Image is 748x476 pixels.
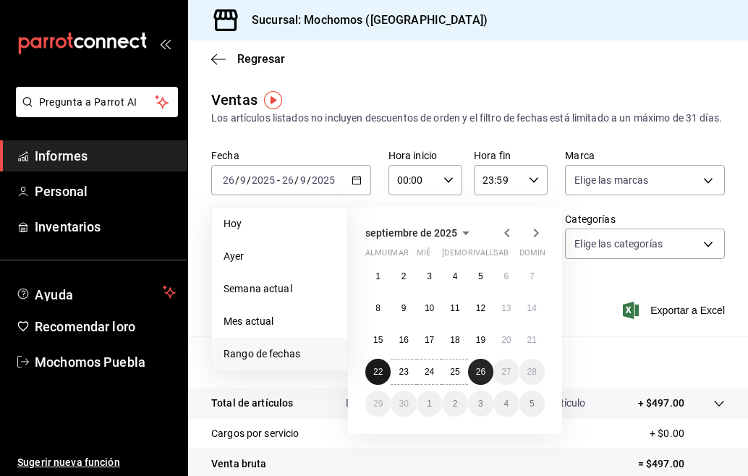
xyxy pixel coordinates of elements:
abbr: 8 de septiembre de 2025 [375,303,381,313]
abbr: 5 de octubre de 2025 [530,399,535,409]
font: Personal [35,184,88,199]
font: Hora fin [474,150,511,161]
button: 20 de septiembre de 2025 [493,327,519,353]
abbr: 2 de septiembre de 2025 [401,271,407,281]
font: 24 [425,367,434,377]
font: Ventas [211,91,258,109]
button: 26 de septiembre de 2025 [468,359,493,385]
font: 7 [530,271,535,281]
button: 28 de septiembre de 2025 [519,359,545,385]
button: 16 de septiembre de 2025 [391,327,416,353]
font: Mes actual [224,315,273,327]
input: -- [299,174,307,186]
abbr: 15 de septiembre de 2025 [373,335,383,345]
img: Marcador de información sobre herramientas [264,91,282,109]
input: ---- [251,174,276,186]
font: 25 [450,367,459,377]
font: Mochomos Puebla [35,354,145,370]
font: / [235,174,239,186]
abbr: 1 de octubre de 2025 [427,399,432,409]
font: 29 [373,399,383,409]
abbr: miércoles [417,248,430,263]
font: + $497.00 [638,397,684,409]
button: 29 de septiembre de 2025 [365,391,391,417]
abbr: 10 de septiembre de 2025 [425,303,434,313]
button: 8 de septiembre de 2025 [365,295,391,321]
button: 5 de octubre de 2025 [519,391,545,417]
font: 10 [425,303,434,313]
font: 5 [478,271,483,281]
button: 23 de septiembre de 2025 [391,359,416,385]
button: abrir_cajón_menú [159,38,171,49]
font: Semana actual [224,283,292,294]
button: 30 de septiembre de 2025 [391,391,416,417]
button: 4 de septiembre de 2025 [442,263,467,289]
abbr: 7 de septiembre de 2025 [530,271,535,281]
font: 21 [527,335,537,345]
font: Venta bruta [211,458,266,469]
font: mar [391,248,408,258]
abbr: jueves [442,248,527,263]
font: Regresar [237,52,285,66]
font: almuerzo [365,248,408,258]
font: 18 [450,335,459,345]
font: 5 [530,399,535,409]
font: rivalizar [468,248,508,258]
abbr: 26 de septiembre de 2025 [476,367,485,377]
button: 5 de septiembre de 2025 [468,263,493,289]
font: Informes [35,148,88,163]
font: Ayuda [35,287,74,302]
font: Ayer [224,250,245,262]
abbr: 22 de septiembre de 2025 [373,367,383,377]
abbr: 13 de septiembre de 2025 [501,303,511,313]
abbr: 4 de octubre de 2025 [503,399,509,409]
abbr: 14 de septiembre de 2025 [527,303,537,313]
button: 2 de octubre de 2025 [442,391,467,417]
font: 28 [527,367,537,377]
font: - [277,174,280,186]
abbr: 4 de septiembre de 2025 [453,271,458,281]
abbr: 28 de septiembre de 2025 [527,367,537,377]
button: 17 de septiembre de 2025 [417,327,442,353]
font: 22 [373,367,383,377]
font: 1 [375,271,381,281]
button: 1 de octubre de 2025 [417,391,442,417]
button: septiembre de 2025 [365,224,475,242]
font: = $497.00 [638,458,684,469]
font: 12 [476,303,485,313]
button: 27 de septiembre de 2025 [493,359,519,385]
abbr: 29 de septiembre de 2025 [373,399,383,409]
input: -- [239,174,247,186]
font: Fecha [211,150,239,161]
abbr: 9 de septiembre de 2025 [401,303,407,313]
font: 27 [501,367,511,377]
font: Da clic en la fila para ver el detalle por tipo de artículo [346,397,586,409]
font: 4 [503,399,509,409]
abbr: 23 de septiembre de 2025 [399,367,408,377]
font: 17 [425,335,434,345]
button: 10 de septiembre de 2025 [417,295,442,321]
button: 11 de septiembre de 2025 [442,295,467,321]
button: 25 de septiembre de 2025 [442,359,467,385]
abbr: 12 de septiembre de 2025 [476,303,485,313]
abbr: 24 de septiembre de 2025 [425,367,434,377]
button: 13 de septiembre de 2025 [493,295,519,321]
button: 15 de septiembre de 2025 [365,327,391,353]
button: Pregunta a Parrot AI [16,87,178,117]
font: dominio [519,248,554,258]
abbr: 6 de septiembre de 2025 [503,271,509,281]
abbr: 16 de septiembre de 2025 [399,335,408,345]
font: Cargos por servicio [211,428,299,439]
font: sab [493,248,509,258]
abbr: martes [391,248,408,263]
abbr: 3 de octubre de 2025 [478,399,483,409]
button: 6 de septiembre de 2025 [493,263,519,289]
button: 12 de septiembre de 2025 [468,295,493,321]
abbr: 21 de septiembre de 2025 [527,335,537,345]
input: -- [222,174,235,186]
font: 20 [501,335,511,345]
abbr: viernes [468,248,508,263]
font: Sucursal: Mochomos ([GEOGRAPHIC_DATA]) [252,13,488,27]
font: Elige las categorías [574,238,663,250]
button: Exportar a Excel [626,302,725,319]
